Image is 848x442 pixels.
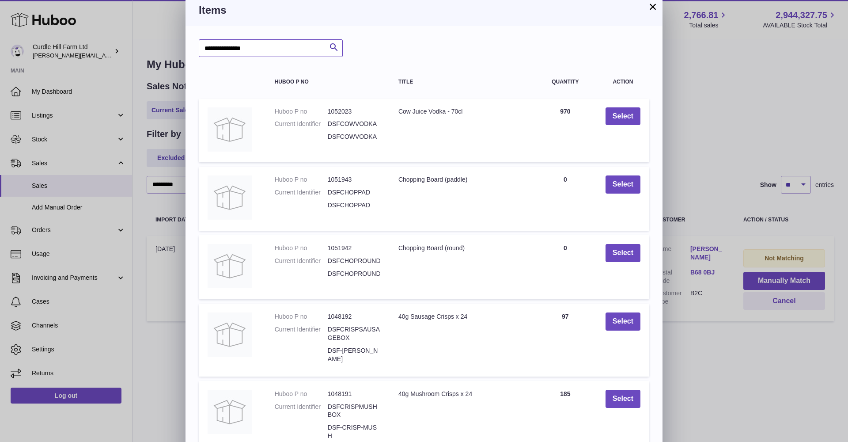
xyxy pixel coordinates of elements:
[647,1,658,12] button: ×
[208,175,252,220] img: Chopping Board (paddle)
[328,390,381,398] dd: 1048191
[208,107,252,152] img: Cow Juice Vodka - 70cl
[275,257,328,265] dt: Current Identifier
[208,244,252,288] img: Chopping Board (round)
[597,70,649,94] th: Action
[390,70,534,94] th: Title
[328,257,381,265] dd: DSFCHOPROUND
[534,70,597,94] th: Quantity
[275,188,328,197] dt: Current Identifier
[328,325,381,342] dd: DSFCRISPSAUSAGEBOX
[328,347,381,363] dd: DSF-[PERSON_NAME]
[328,133,381,141] dd: DSFCOWVODKA
[328,107,381,116] dd: 1052023
[275,312,328,321] dt: Huboo P no
[208,312,252,357] img: 40g Sausage Crisps x 24
[275,107,328,116] dt: Huboo P no
[328,244,381,252] dd: 1051942
[606,244,640,262] button: Select
[275,390,328,398] dt: Huboo P no
[534,304,597,376] td: 97
[275,175,328,184] dt: Huboo P no
[328,403,381,419] dd: DSFCRISPMUSHBOX
[534,99,597,163] td: 970
[606,312,640,331] button: Select
[199,3,649,17] h3: Items
[606,107,640,126] button: Select
[328,175,381,184] dd: 1051943
[534,167,597,231] td: 0
[328,312,381,321] dd: 1048192
[606,390,640,408] button: Select
[328,270,381,278] dd: DSFCHOPROUND
[275,403,328,419] dt: Current Identifier
[398,390,525,398] div: 40g Mushroom Crisps x 24
[266,70,390,94] th: Huboo P no
[328,201,381,210] dd: DSFCHOPPAD
[208,390,252,434] img: 40g Mushroom Crisps x 24
[606,175,640,194] button: Select
[398,175,525,184] div: Chopping Board (paddle)
[328,188,381,197] dd: DSFCHOPPAD
[534,235,597,299] td: 0
[275,244,328,252] dt: Huboo P no
[328,423,381,440] dd: DSF-CRISP-MUSH
[328,120,381,128] dd: DSFCOWVODKA
[398,244,525,252] div: Chopping Board (round)
[398,107,525,116] div: Cow Juice Vodka - 70cl
[275,325,328,342] dt: Current Identifier
[398,312,525,321] div: 40g Sausage Crisps x 24
[275,120,328,128] dt: Current Identifier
